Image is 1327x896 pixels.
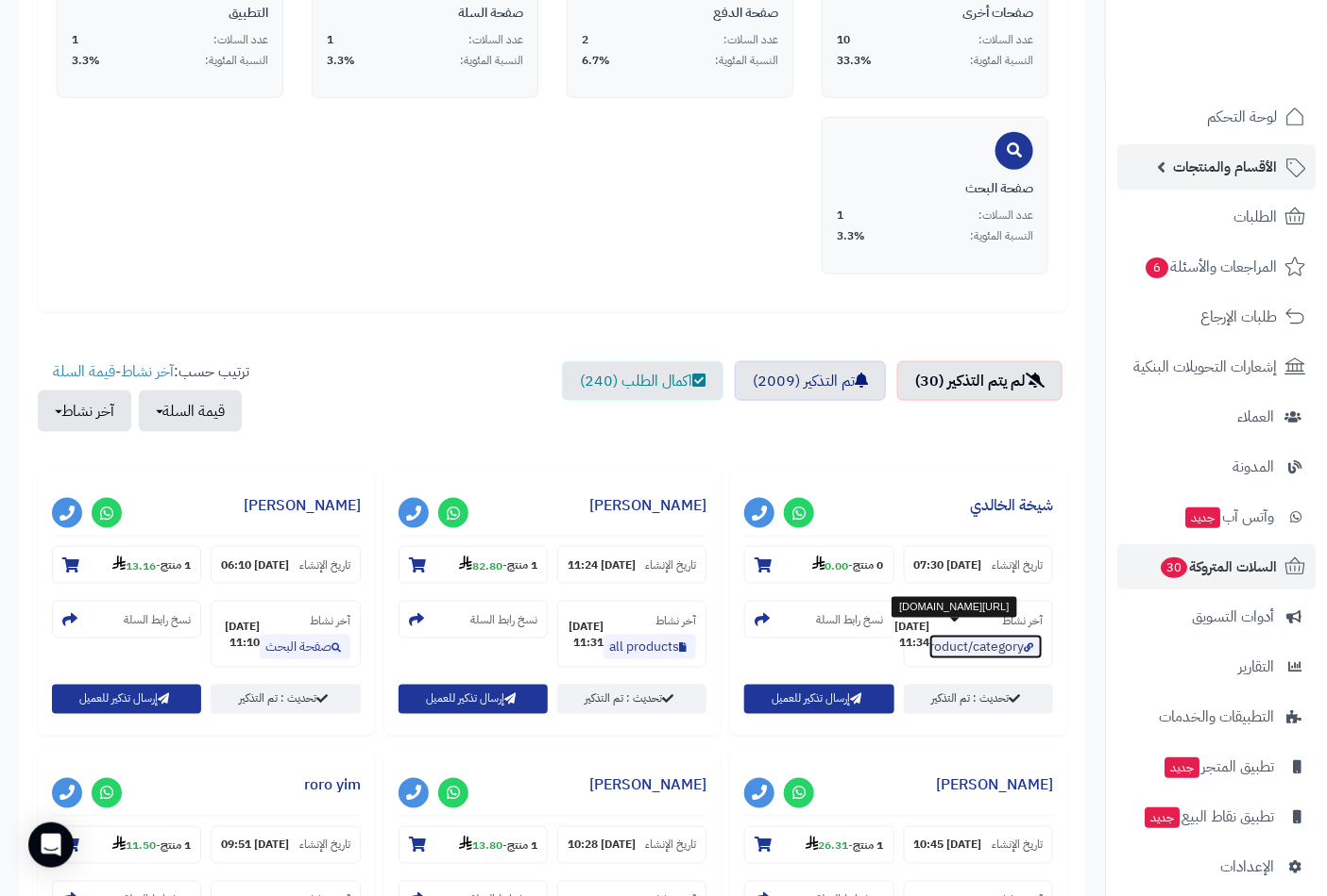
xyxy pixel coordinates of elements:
a: [PERSON_NAME] [589,774,706,797]
span: السلات المتروكة [1159,554,1277,580]
a: إشعارات التحويلات البنكية [1117,344,1316,390]
span: 33.3% [837,53,872,69]
button: إرسال تذكير للعميل [399,685,548,714]
a: وآتس آبجديد [1117,494,1316,539]
strong: 13.16 [112,557,156,574]
span: المدونة [1233,454,1274,480]
small: تاريخ الإنشاء [645,557,696,573]
div: التطبيق [72,4,268,23]
span: 10 [837,32,850,48]
a: لم يتم التذكير (30) [897,361,1063,401]
strong: [DATE] 11:24 [568,557,636,573]
strong: [DATE] 07:30 [914,557,982,573]
span: عدد السلات: [213,32,268,48]
a: طلبات الإرجاع [1117,294,1316,340]
span: التطبيقات والخدمات [1159,704,1274,730]
strong: [DATE] 10:28 [568,838,636,854]
span: تطبيق نقاط البيع [1143,804,1274,830]
section: 0 منتج-0.00 [744,546,893,584]
a: all products [604,635,696,659]
strong: [DATE] 10:45 [914,838,982,854]
span: تطبيق المتجر [1163,754,1274,780]
a: العملاء [1117,394,1316,440]
div: [URL][DOMAIN_NAME] [892,597,1016,618]
strong: 0.00 [812,557,849,574]
a: تحديث : تم التذكير [904,685,1053,714]
strong: 26.31 [806,838,849,855]
a: آخر نشاط [121,360,174,383]
a: التقارير [1117,644,1316,689]
button: إرسال تذكير للعميل [744,685,893,714]
div: Open Intercom Messenger [28,822,74,868]
a: تم التذكير (2009) [735,361,886,401]
span: 6 [1145,257,1169,279]
a: قيمة السلة [53,360,115,383]
ul: ترتيب حسب: - [38,361,249,432]
small: نسخ رابط السلة [817,612,884,628]
small: آخر نشاط [1002,612,1043,629]
section: 1 منتج-11.50 [52,826,201,864]
span: إشعارات التحويلات البنكية [1133,354,1277,380]
a: roro yim [304,774,361,797]
span: 1 [72,32,78,48]
span: الأقسام والمنتجات [1173,154,1277,180]
small: تاريخ الإنشاء [299,557,350,573]
a: لوحة التحكم [1117,94,1316,140]
a: أدوات التسويق [1117,594,1316,639]
small: - [812,556,884,574]
strong: [DATE] 11:34 [894,619,929,651]
small: نسخ رابط السلة [470,612,537,628]
strong: [DATE] 11:31 [568,619,604,651]
a: [PERSON_NAME] [936,774,1053,797]
strong: 13.80 [459,838,502,855]
small: تاريخ الإنشاء [645,838,696,854]
strong: 82.80 [459,557,502,574]
small: تاريخ الإنشاء [299,838,350,854]
small: تاريخ الإنشاء [992,557,1043,573]
span: الطلبات [1233,204,1277,230]
strong: 11.50 [112,838,156,855]
small: آخر نشاط [310,612,350,629]
strong: 1 منتج [507,838,537,855]
small: - [112,556,191,574]
span: وآتس آب [1183,504,1274,530]
a: صفحة البحث [260,635,350,659]
section: 1 منتج-82.80 [399,546,548,584]
span: 3.3% [837,228,865,244]
strong: 1 منتج [507,557,537,574]
span: جديد [1165,757,1199,778]
span: جديد [1145,807,1180,828]
span: العملاء [1237,404,1274,430]
a: product/category [929,635,1043,659]
span: 1 [327,32,333,48]
strong: 1 منتج [161,838,191,855]
a: الطلبات [1117,194,1316,240]
a: تطبيق نقاط البيعجديد [1117,794,1316,839]
a: تحديث : تم التذكير [557,685,706,714]
span: عدد السلات: [468,32,523,48]
button: آخر نشاط [38,390,131,432]
span: النسبة المئوية: [205,53,268,69]
span: 3.3% [72,53,100,69]
section: نسخ رابط السلة [399,601,548,639]
span: طلبات الإرجاع [1200,304,1277,330]
strong: 0 منتج [854,557,884,574]
span: عدد السلات: [978,32,1033,48]
section: نسخ رابط السلة [744,601,893,639]
small: - [806,836,884,855]
div: صفحة الدفع [582,4,778,23]
a: المراجعات والأسئلة6 [1117,244,1316,290]
span: النسبة المئوية: [970,228,1033,244]
button: إرسال تذكير للعميل [52,685,201,714]
div: صفحات أخرى [837,4,1033,23]
span: النسبة المئوية: [460,53,523,69]
section: 1 منتج-13.16 [52,546,201,584]
strong: 1 منتج [161,557,191,574]
span: 3.3% [327,53,355,69]
span: النسبة المئوية: [715,53,778,69]
strong: [DATE] 11:10 [221,619,259,651]
a: المدونة [1117,444,1316,489]
strong: [DATE] 09:51 [221,838,289,854]
img: logo-2.png [1199,14,1309,54]
a: شيخة الخالدي [970,494,1053,517]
